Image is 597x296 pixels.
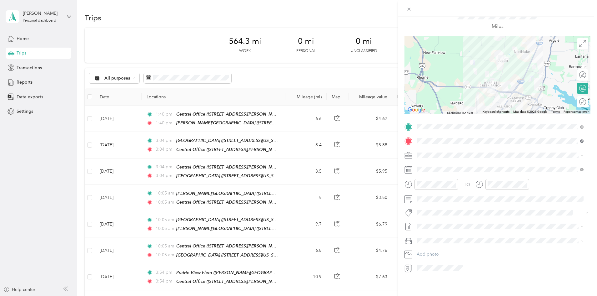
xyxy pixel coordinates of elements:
[414,250,590,259] button: Add photo
[406,106,427,114] img: Google
[551,110,560,113] a: Terms (opens in new tab)
[483,110,509,114] button: Keyboard shortcuts
[513,110,547,113] span: Map data ©2025 Google
[562,261,597,296] iframe: Everlance-gr Chat Button Frame
[464,181,470,188] div: TO
[564,110,589,113] a: Report a map error
[406,106,427,114] a: Open this area in Google Maps (opens a new window)
[492,23,504,30] p: Miles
